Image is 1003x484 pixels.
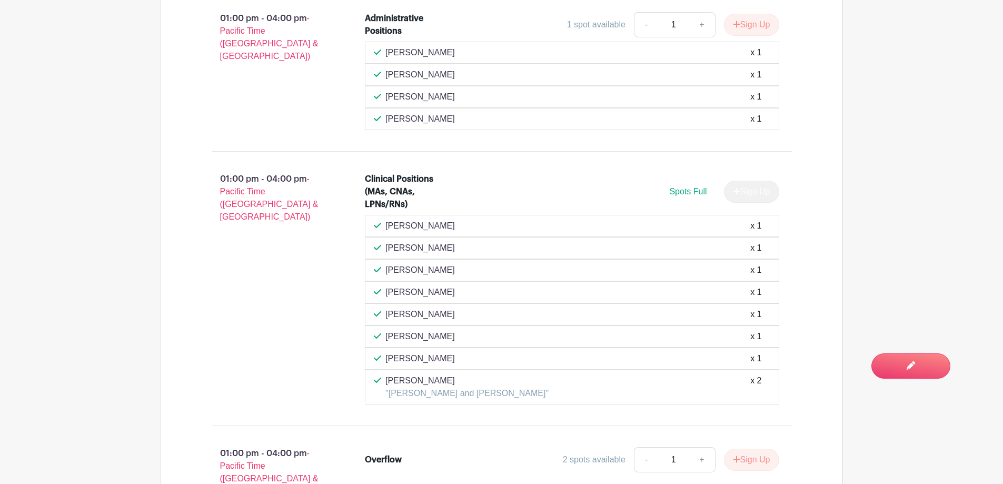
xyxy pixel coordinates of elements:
a: + [689,12,715,37]
div: x 2 [750,374,761,400]
div: x 1 [750,264,761,276]
p: 01:00 pm - 04:00 pm [195,8,349,67]
div: Administrative Positions [365,12,456,37]
a: + [689,447,715,472]
p: [PERSON_NAME] [385,91,455,103]
div: x 1 [750,352,761,365]
div: x 1 [750,308,761,321]
p: [PERSON_NAME] [385,264,455,276]
div: x 1 [750,46,761,59]
p: [PERSON_NAME] [385,286,455,299]
div: x 1 [750,286,761,299]
button: Sign Up [724,14,779,36]
p: [PERSON_NAME] [385,308,455,321]
div: x 1 [750,330,761,343]
div: x 1 [750,68,761,81]
p: "[PERSON_NAME] and [PERSON_NAME]" [385,387,549,400]
p: [PERSON_NAME] [385,46,455,59]
div: Clinical Positions (MAs, CNAs, LPNs/RNs) [365,173,456,211]
p: [PERSON_NAME] [385,220,455,232]
div: Overflow [365,453,402,466]
button: Sign Up [724,449,779,471]
div: 1 spot available [567,18,625,31]
a: - [634,12,658,37]
span: Spots Full [669,187,707,196]
p: [PERSON_NAME] [385,113,455,125]
p: [PERSON_NAME] [385,242,455,254]
div: 2 spots available [563,453,625,466]
span: - Pacific Time ([GEOGRAPHIC_DATA] & [GEOGRAPHIC_DATA]) [220,174,319,221]
p: [PERSON_NAME] [385,68,455,81]
div: x 1 [750,220,761,232]
div: x 1 [750,242,761,254]
p: [PERSON_NAME] [385,374,549,387]
div: x 1 [750,91,761,103]
p: 01:00 pm - 04:00 pm [195,169,349,228]
div: x 1 [750,113,761,125]
p: [PERSON_NAME] [385,330,455,343]
p: [PERSON_NAME] [385,352,455,365]
span: - Pacific Time ([GEOGRAPHIC_DATA] & [GEOGRAPHIC_DATA]) [220,14,319,61]
a: - [634,447,658,472]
